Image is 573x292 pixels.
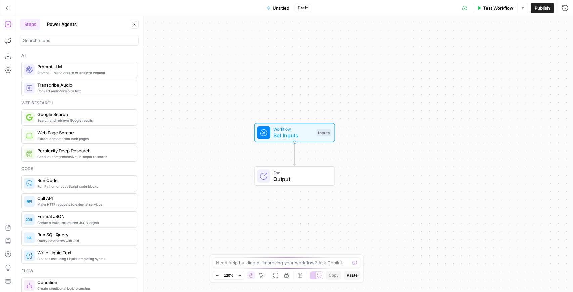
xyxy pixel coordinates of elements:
div: WorkflowSet InputsInputs [232,123,357,142]
span: Draft [298,5,308,11]
span: Prompt LLM [37,63,132,70]
input: Search steps [23,37,136,44]
span: Google Search [37,111,132,118]
g: Edge from start to end [293,142,296,165]
span: Condition [37,279,132,286]
span: Web Page Scrape [37,129,132,136]
div: Flow [21,268,137,274]
span: Make HTTP requests to external services [37,202,132,207]
span: Workflow [273,126,313,132]
span: Call API [37,195,132,202]
span: Process text using Liquid templating syntax [37,256,132,261]
span: Create conditional logic branches [37,286,132,291]
span: Copy [328,272,338,278]
div: Web research [21,100,137,106]
button: Publish [531,3,554,13]
span: Format JSON [37,213,132,220]
button: Paste [344,271,360,280]
div: Inputs [316,129,331,136]
span: 120% [224,273,233,278]
span: Paste [346,272,357,278]
span: Untitled [273,5,289,11]
span: Run Python or JavaScript code blocks [37,184,132,189]
button: Test Workflow [473,3,517,13]
span: Test Workflow [483,5,513,11]
button: Steps [20,19,40,30]
span: Prompt LLMs to create or analyze content [37,70,132,76]
span: Output [273,175,328,183]
div: Code [21,166,137,172]
span: Create a valid, structured JSON object [37,220,132,225]
button: Power Agents [43,19,81,30]
span: Query databases with SQL [37,238,132,243]
button: Untitled [262,3,293,13]
span: Transcribe Audio [37,82,132,88]
span: End [273,169,328,176]
span: Publish [535,5,550,11]
div: EndOutput [232,166,357,186]
span: Perplexity Deep Research [37,147,132,154]
span: Run SQL Query [37,231,132,238]
div: Ai [21,52,137,58]
span: Set Inputs [273,131,313,139]
span: Run Code [37,177,132,184]
button: Copy [326,271,341,280]
span: Search and retrieve Google results [37,118,132,123]
span: Conduct comprehensive, in-depth research [37,154,132,159]
span: Extract content from web pages [37,136,132,141]
span: Convert audio/video to text [37,88,132,94]
span: Write Liquid Text [37,249,132,256]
